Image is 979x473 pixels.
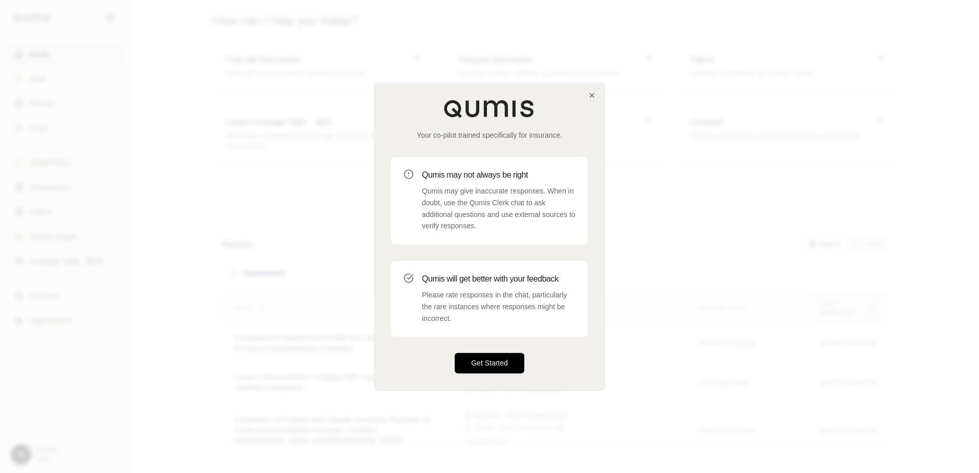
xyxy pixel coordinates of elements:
[422,273,576,285] h3: Qumis will get better with your feedback
[443,99,536,118] img: Qumis Logo
[455,353,524,374] button: Get Started
[422,169,576,181] h3: Qumis may not always be right
[391,130,588,140] p: Your co-pilot trained specifically for insurance.
[422,185,576,232] p: Qumis may give inaccurate responses. When in doubt, use the Qumis Clerk chat to ask additional qu...
[422,289,576,324] p: Please rate responses in the chat, particularly the rare instances where responses might be incor...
